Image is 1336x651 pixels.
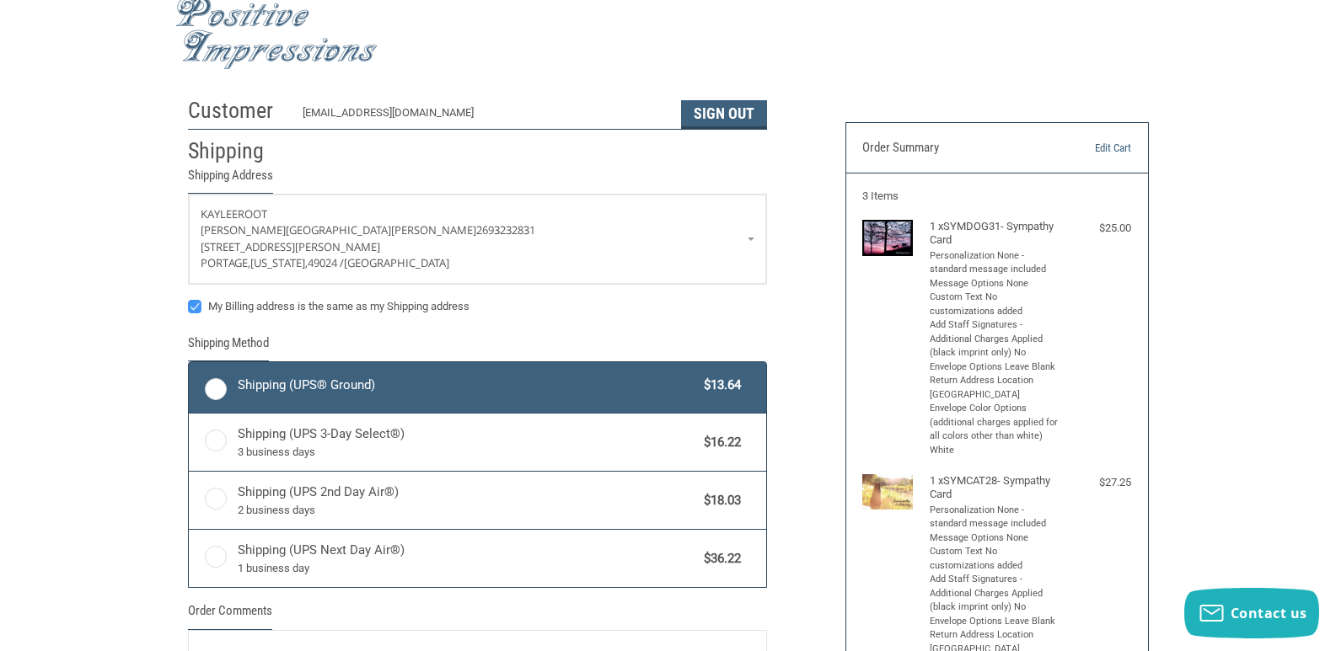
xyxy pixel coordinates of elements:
[238,444,696,461] span: 3 business days
[1064,220,1131,237] div: $25.00
[188,334,269,361] legend: Shipping Method
[238,502,696,519] span: 2 business days
[201,255,250,270] span: PORTAGE,
[930,615,1060,629] li: Envelope Options Leave Blank
[238,206,267,221] span: ROOT
[930,360,1060,375] li: Envelope Options Leave Blank
[188,300,767,313] label: My Billing address is the same as my Shipping address
[930,531,1060,546] li: Message Options None
[250,255,308,270] span: [US_STATE],
[188,137,287,165] h2: Shipping
[696,433,742,452] span: $16.22
[1231,604,1307,622] span: Contact us
[188,97,287,125] h2: Customer
[862,189,1131,203] h3: 3 Items
[189,195,766,284] a: Enter or select a different address
[238,541,696,576] span: Shipping (UPS Next Day Air®)
[476,222,535,237] span: 2693232831
[930,291,1060,318] li: Custom Text No customizations added
[201,206,238,221] span: KAYLEE
[238,560,696,577] span: 1 business day
[930,545,1060,573] li: Custom Text No customizations added
[308,255,344,270] span: 49024 /
[681,100,767,129] button: Sign Out
[930,249,1060,277] li: Personalization None - standard message included
[696,491,742,510] span: $18.03
[238,424,696,460] span: Shipping (UPS 3-Day Select®)
[1045,140,1131,157] a: Edit Cart
[303,104,664,129] div: [EMAIL_ADDRESS][DOMAIN_NAME]
[696,549,742,568] span: $36.22
[1064,474,1131,491] div: $27.25
[930,318,1060,360] li: Add Staff Signatures - Additional Charges Applied (black imprint only) No
[930,374,1060,402] li: Return Address Location [GEOGRAPHIC_DATA]
[188,601,272,629] legend: Order Comments
[238,376,696,395] span: Shipping (UPS® Ground)
[696,376,742,395] span: $13.64
[930,277,1060,291] li: Message Options None
[930,220,1060,248] h4: 1 x SYMDOG31- Sympathy Card
[1184,588,1319,638] button: Contact us
[930,504,1060,531] li: Personalization None - standard message included
[201,222,476,237] span: [PERSON_NAME][GEOGRAPHIC_DATA][PERSON_NAME]
[930,573,1060,615] li: Add Staff Signatures - Additional Charges Applied (black imprint only) No
[862,140,1045,157] h3: Order Summary
[930,402,1060,457] li: Envelope Color Options (additional charges applied for all colors other than white) White
[238,483,696,518] span: Shipping (UPS 2nd Day Air®)
[344,255,449,270] span: [GEOGRAPHIC_DATA]
[201,239,380,254] span: [STREET_ADDRESS][PERSON_NAME]
[930,474,1060,502] h4: 1 x SYMCAT28- Sympathy Card
[188,166,273,194] legend: Shipping Address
